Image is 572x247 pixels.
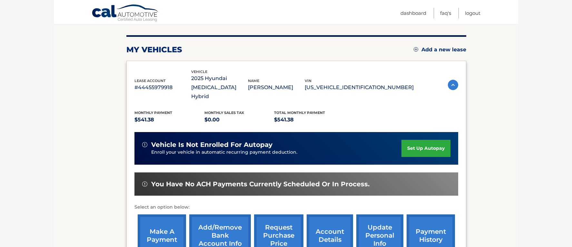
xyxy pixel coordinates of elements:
span: vehicle is not enrolled for autopay [151,141,272,149]
img: add.svg [414,47,418,52]
span: name [248,78,259,83]
img: accordion-active.svg [448,80,458,90]
span: lease account [134,78,166,83]
h2: my vehicles [126,45,182,55]
span: vehicle [191,69,207,74]
span: Total Monthly Payment [274,110,325,115]
p: $541.38 [274,115,344,124]
img: alert-white.svg [142,181,147,187]
a: Add a new lease [414,46,466,53]
p: [US_VEHICLE_IDENTIFICATION_NUMBER] [305,83,414,92]
a: FAQ's [440,8,451,18]
p: 2025 Hyundai [MEDICAL_DATA] Hybrid [191,74,248,101]
p: $541.38 [134,115,204,124]
span: You have no ACH payments currently scheduled or in process. [151,180,370,188]
a: Dashboard [400,8,426,18]
span: Monthly sales Tax [204,110,244,115]
a: set up autopay [401,140,450,157]
a: Logout [465,8,480,18]
p: #44455979918 [134,83,191,92]
a: Cal Automotive [92,4,159,23]
span: vin [305,78,311,83]
p: Select an option below: [134,203,458,211]
p: Enroll your vehicle in automatic recurring payment deduction. [151,149,401,156]
span: Monthly Payment [134,110,172,115]
p: $0.00 [204,115,274,124]
p: [PERSON_NAME] [248,83,305,92]
img: alert-white.svg [142,142,147,147]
